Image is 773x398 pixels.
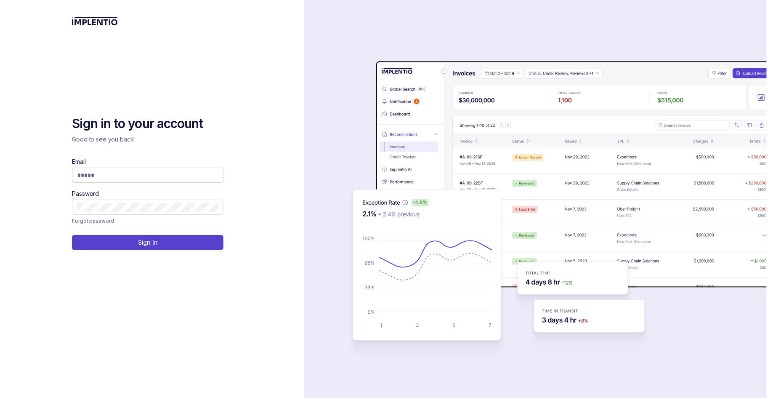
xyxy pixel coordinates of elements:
[72,158,85,166] label: Email
[72,115,223,132] h2: Sign in to your account
[72,17,118,25] img: logo
[72,135,223,144] p: Good to see you back!
[72,190,99,198] label: Password
[138,238,158,247] p: Sign In
[72,216,114,225] a: Link Forgot password
[72,216,114,225] p: Forgot password
[72,235,223,250] button: Sign In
